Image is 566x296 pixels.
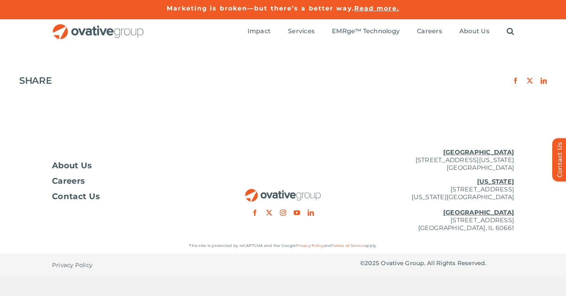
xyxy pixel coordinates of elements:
nav: Footer - Privacy Policy [52,254,206,277]
p: © Ovative Group. All Rights Reserved. [360,259,514,267]
a: About Us [52,162,206,169]
span: Services [288,27,315,35]
nav: Menu [248,19,514,44]
a: Privacy Policy [52,254,92,277]
a: Impact [248,27,271,36]
span: Careers [417,27,442,35]
a: Marketing is broken—but there’s a better way. [167,5,354,12]
a: facebook [252,210,258,216]
a: About Us [459,27,489,36]
span: Careers [52,177,85,185]
a: X [527,78,533,84]
nav: Footer Menu [52,162,206,200]
span: EMRge™ Technology [332,27,400,35]
a: linkedin [308,210,314,216]
a: youtube [294,210,300,216]
span: Impact [248,27,271,35]
p: [STREET_ADDRESS][US_STATE] [GEOGRAPHIC_DATA] [360,149,514,172]
u: [US_STATE] [477,178,514,185]
a: OG_Full_horizontal_RGB [52,23,144,30]
a: EMRge™ Technology [332,27,400,36]
a: Careers [417,27,442,36]
a: Terms of Service [332,243,365,248]
a: Contact Us [52,193,206,200]
a: OG_Full_horizontal_RGB [244,188,322,195]
a: Careers [52,177,206,185]
a: LinkedIn [541,78,547,84]
a: instagram [280,210,286,216]
a: Search [507,27,514,36]
p: This site is protected by reCAPTCHA and the Google and apply. [52,242,514,250]
u: [GEOGRAPHIC_DATA] [443,209,514,216]
h4: SHARE [19,75,52,86]
a: Facebook [512,78,519,84]
a: Read more. [354,5,399,12]
span: Contact Us [52,193,100,200]
p: [STREET_ADDRESS] [US_STATE][GEOGRAPHIC_DATA] [STREET_ADDRESS] [GEOGRAPHIC_DATA], IL 60661 [360,178,514,232]
a: twitter [266,210,272,216]
a: Services [288,27,315,36]
span: About Us [459,27,489,35]
span: About Us [52,162,92,169]
span: 2025 [365,259,379,267]
span: Privacy Policy [52,261,92,269]
a: Privacy Policy [296,243,323,248]
u: [GEOGRAPHIC_DATA] [443,149,514,156]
